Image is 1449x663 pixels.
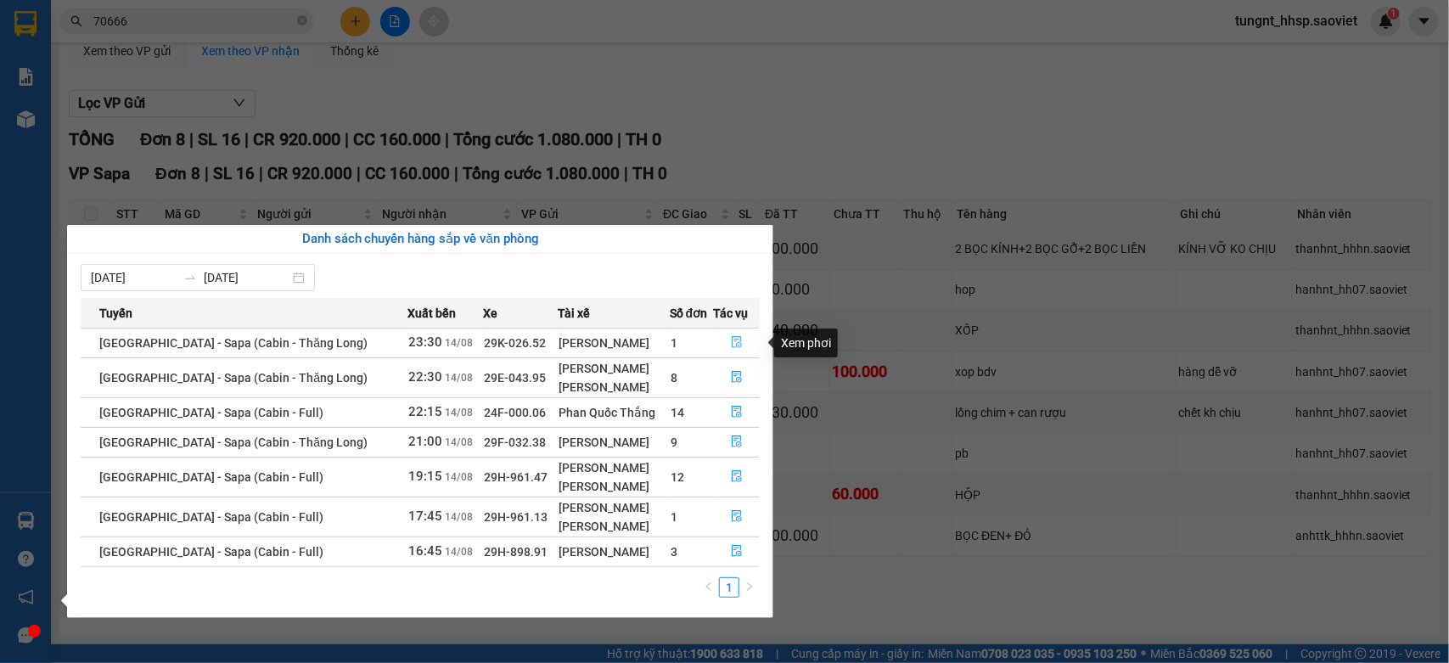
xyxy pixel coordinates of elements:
[446,471,474,483] span: 14/08
[408,304,457,323] span: Xuất bến
[446,436,474,448] span: 14/08
[744,582,755,592] span: right
[715,429,760,456] button: file-done
[715,538,760,565] button: file-done
[484,406,546,419] span: 24F-000.06
[671,336,677,350] span: 1
[559,498,669,517] div: [PERSON_NAME]
[774,329,838,357] div: Xem phơi
[558,304,590,323] span: Tài xế
[559,477,669,496] div: [PERSON_NAME]
[731,371,743,385] span: file-done
[99,406,323,419] span: [GEOGRAPHIC_DATA] - Sapa (Cabin - Full)
[671,510,677,524] span: 1
[99,435,368,449] span: [GEOGRAPHIC_DATA] - Sapa (Cabin - Thăng Long)
[484,336,546,350] span: 29K-026.52
[99,304,132,323] span: Tuyến
[409,469,443,484] span: 19:15
[715,399,760,426] button: file-done
[446,511,474,523] span: 14/08
[671,406,684,419] span: 14
[739,577,760,598] li: Next Page
[715,364,760,391] button: file-done
[483,304,497,323] span: Xe
[715,464,760,491] button: file-done
[731,406,743,419] span: file-done
[91,268,177,287] input: Từ ngày
[739,577,760,598] button: right
[99,470,323,484] span: [GEOGRAPHIC_DATA] - Sapa (Cabin - Full)
[731,336,743,350] span: file-done
[671,545,677,559] span: 3
[484,510,548,524] span: 29H-961.13
[731,545,743,559] span: file-done
[559,334,669,352] div: [PERSON_NAME]
[99,371,368,385] span: [GEOGRAPHIC_DATA] - Sapa (Cabin - Thăng Long)
[559,542,669,561] div: [PERSON_NAME]
[183,271,197,284] span: to
[719,577,739,598] li: 1
[715,503,760,531] button: file-done
[559,403,669,422] div: Phan Quốc Thắng
[446,546,474,558] span: 14/08
[715,329,760,357] button: file-done
[409,404,443,419] span: 22:15
[484,545,548,559] span: 29H-898.91
[409,434,443,449] span: 21:00
[446,372,474,384] span: 14/08
[671,371,677,385] span: 8
[204,268,289,287] input: Đến ngày
[99,336,368,350] span: [GEOGRAPHIC_DATA] - Sapa (Cabin - Thăng Long)
[484,470,548,484] span: 29H-961.47
[81,229,760,250] div: Danh sách chuyến hàng sắp về văn phòng
[409,334,443,350] span: 23:30
[559,458,669,477] div: [PERSON_NAME]
[559,359,669,378] div: [PERSON_NAME]
[484,371,546,385] span: 29E-043.95
[559,378,669,396] div: [PERSON_NAME]
[699,577,719,598] button: left
[446,407,474,419] span: 14/08
[731,470,743,484] span: file-done
[731,435,743,449] span: file-done
[671,470,684,484] span: 12
[99,510,323,524] span: [GEOGRAPHIC_DATA] - Sapa (Cabin - Full)
[99,545,323,559] span: [GEOGRAPHIC_DATA] - Sapa (Cabin - Full)
[409,543,443,559] span: 16:45
[409,369,443,385] span: 22:30
[484,435,546,449] span: 29F-032.38
[671,435,677,449] span: 9
[183,271,197,284] span: swap-right
[714,304,749,323] span: Tác vụ
[720,578,739,597] a: 1
[409,508,443,524] span: 17:45
[446,337,474,349] span: 14/08
[704,582,714,592] span: left
[699,577,719,598] li: Previous Page
[559,517,669,536] div: [PERSON_NAME]
[670,304,708,323] span: Số đơn
[559,433,669,452] div: [PERSON_NAME]
[731,510,743,524] span: file-done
